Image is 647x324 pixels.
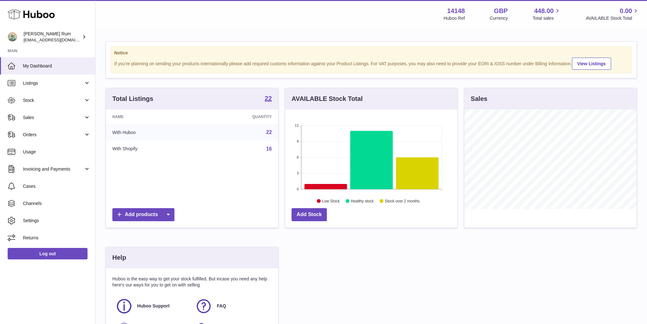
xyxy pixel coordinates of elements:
[297,187,299,191] text: 0
[217,303,226,309] span: FAQ
[116,298,189,315] a: Huboo Support
[112,208,174,221] a: Add products
[322,199,340,203] text: Low Stock
[292,208,327,221] a: Add Stock
[351,199,374,203] text: Healthy stock
[265,95,272,103] a: 22
[490,15,508,21] div: Currency
[297,155,299,159] text: 6
[23,97,84,103] span: Stock
[532,7,561,21] a: 448.00 Total sales
[114,50,628,56] strong: Notice
[106,124,199,141] td: With Huboo
[8,248,88,259] a: Log out
[23,115,84,121] span: Sales
[471,95,487,103] h3: Sales
[534,7,553,15] span: 448.00
[23,63,90,69] span: My Dashboard
[112,276,272,288] p: Huboo is the easy way to get your stock fulfilled. But incase you need any help here's our ways f...
[23,149,90,155] span: Usage
[447,7,465,15] strong: 14148
[586,15,639,21] span: AVAILABLE Stock Total
[23,201,90,207] span: Channels
[24,31,81,43] div: [PERSON_NAME] Rum
[444,15,465,21] div: Huboo Ref
[23,166,84,172] span: Invoicing and Payments
[265,95,272,102] strong: 22
[195,298,268,315] a: FAQ
[8,32,17,42] img: mail@bartirum.wales
[586,7,639,21] a: 0.00 AVAILABLE Stock Total
[572,58,611,70] a: View Listings
[106,109,199,124] th: Name
[23,132,84,138] span: Orders
[266,130,272,135] a: 22
[295,123,299,127] text: 12
[24,37,94,42] span: [EMAIL_ADDRESS][DOMAIN_NAME]
[385,199,419,203] text: Stock over 2 months
[532,15,561,21] span: Total sales
[266,146,272,151] a: 16
[620,7,632,15] span: 0.00
[23,235,90,241] span: Returns
[112,95,153,103] h3: Total Listings
[297,171,299,175] text: 3
[112,253,126,262] h3: Help
[199,109,278,124] th: Quantity
[23,183,90,189] span: Cases
[494,7,508,15] strong: GBP
[23,218,90,224] span: Settings
[106,141,199,157] td: With Shopify
[23,80,84,86] span: Listings
[297,139,299,143] text: 9
[114,57,628,70] div: If you're planning on sending your products internationally please add required customs informati...
[292,95,362,103] h3: AVAILABLE Stock Total
[137,303,170,309] span: Huboo Support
